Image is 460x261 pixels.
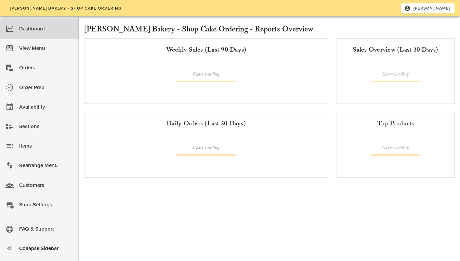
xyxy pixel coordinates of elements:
[5,3,126,13] a: [PERSON_NAME] Bakery - Shop Cake Ordering
[19,160,73,171] div: Rearrange Menu
[176,71,236,78] div: Chart Loading
[342,44,449,55] div: Sales Overview (Last 30 Days)
[90,118,323,129] div: Daily Orders (Last 30 Days)
[19,101,73,113] div: Availability
[19,121,73,132] div: Sections
[19,62,73,73] div: Orders
[406,5,450,11] span: [PERSON_NAME]
[19,223,73,235] div: FAQ & Support
[19,199,73,210] div: Shop Settings
[19,43,73,54] div: View Menu
[19,140,73,152] div: Items
[19,82,73,93] div: Order Prep
[19,243,73,254] div: Collapse Sidebar
[371,71,420,78] div: Chart Loading
[176,145,236,152] div: Chart Loading
[90,44,323,55] div: Weekly Sales (Last 90 Days)
[19,23,73,35] div: Dashboard
[371,145,420,152] div: Chart Loading
[19,180,73,191] div: Customers
[401,3,455,13] button: [PERSON_NAME]
[342,118,449,129] div: Top Products
[10,6,122,11] span: [PERSON_NAME] Bakery - Shop Cake Ordering
[84,23,455,36] h2: [PERSON_NAME] Bakery - Shop Cake Ordering - Reports Overview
